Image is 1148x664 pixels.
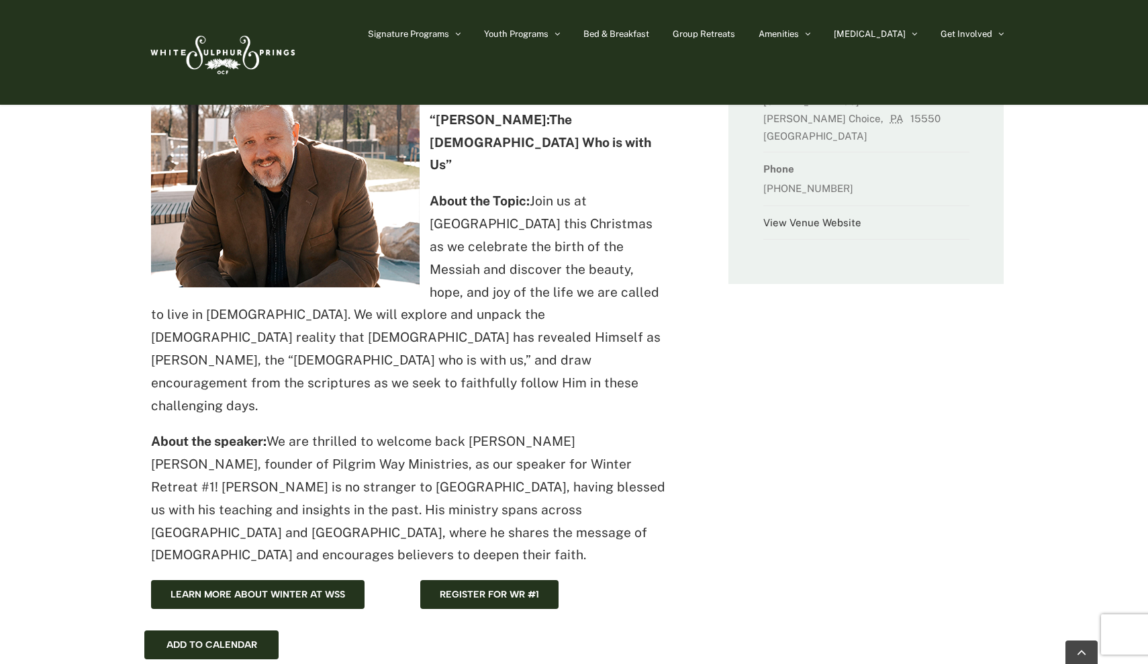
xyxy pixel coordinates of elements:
dt: Phone [763,159,969,179]
span: Group Retreats [673,30,735,38]
a: Register for WR #1 [420,580,559,609]
span: Bed & Breakfast [583,30,649,38]
a: Learn more about winter at WSS [151,580,365,609]
dd: [PHONE_NUMBER] [763,179,969,205]
button: View links to add events to your calendar [166,639,257,651]
span: [GEOGRAPHIC_DATA] [763,130,871,142]
span: Amenities [759,30,799,38]
strong: About the Topic: [430,193,530,208]
span: Get Involved [941,30,992,38]
img: White Sulphur Springs Logo [144,21,299,84]
span: Youth Programs [484,30,548,38]
span: [STREET_ADDRESS] [763,95,859,107]
span: [MEDICAL_DATA] [834,30,906,38]
span: Register for WR #1 [440,589,539,600]
p: We are thrilled to welcome back [PERSON_NAME] [PERSON_NAME], founder of Pilgrim Way Ministries, a... [151,430,668,567]
b: About the speaker: [151,434,267,448]
span: 15550 [910,113,945,124]
span: Learn more about winter at WSS [171,589,345,600]
span: Signature Programs [368,30,449,38]
abbr: Pennsylvania [890,113,908,124]
a: View Venue Website [763,217,861,228]
p: Join us at [GEOGRAPHIC_DATA] this Christmas as we celebrate the birth of the Messiah and discover... [151,190,668,417]
span: , [881,113,888,124]
span: [PERSON_NAME] Choice [763,113,881,124]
